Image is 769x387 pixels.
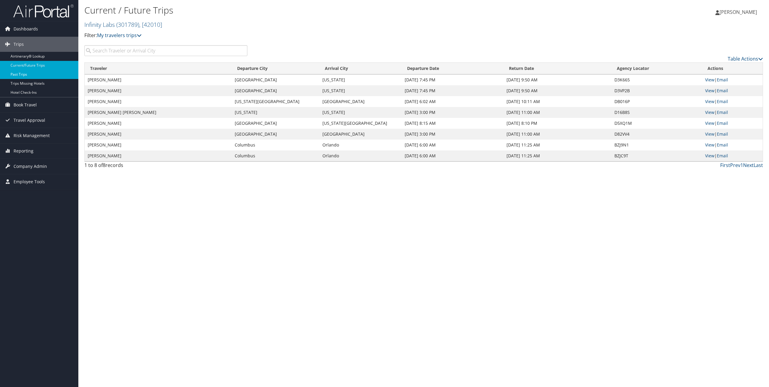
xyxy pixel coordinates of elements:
[14,143,33,159] span: Reporting
[85,140,232,150] td: [PERSON_NAME]
[84,20,162,29] a: Infinity Labs
[402,118,504,129] td: [DATE] 8:15 AM
[702,63,763,74] th: Actions
[611,140,702,150] td: BZJ9N1
[504,140,611,150] td: [DATE] 11:25 AM
[232,63,319,74] th: Departure City: activate to sort column ascending
[84,162,247,172] div: 1 to 8 of records
[754,162,763,168] a: Last
[705,153,714,159] a: View
[717,153,728,159] a: Email
[84,4,537,17] h1: Current / Future Trips
[611,74,702,85] td: D3K665
[319,118,402,129] td: [US_STATE][GEOGRAPHIC_DATA]
[720,9,757,15] span: [PERSON_NAME]
[85,63,232,74] th: Traveler: activate to sort column ascending
[611,150,702,161] td: BZJC9T
[85,74,232,85] td: [PERSON_NAME]
[14,174,45,189] span: Employee Tools
[103,162,105,168] span: 8
[717,109,728,115] a: Email
[717,131,728,137] a: Email
[232,96,319,107] td: [US_STATE][GEOGRAPHIC_DATA]
[730,162,740,168] a: Prev
[13,4,74,18] img: airportal-logo.png
[319,150,402,161] td: Orlando
[232,150,319,161] td: Columbus
[720,162,730,168] a: First
[85,129,232,140] td: [PERSON_NAME]
[504,96,611,107] td: [DATE] 10:11 AM
[97,32,142,39] a: My travelers trips
[116,20,139,29] span: ( 301789 )
[319,74,402,85] td: [US_STATE]
[319,140,402,150] td: Orlando
[232,85,319,96] td: [GEOGRAPHIC_DATA]
[702,85,763,96] td: |
[84,32,537,39] p: Filter:
[85,118,232,129] td: [PERSON_NAME]
[702,96,763,107] td: |
[702,150,763,161] td: |
[319,107,402,118] td: [US_STATE]
[611,85,702,96] td: D3VP2B
[504,129,611,140] td: [DATE] 11:00 AM
[717,99,728,104] a: Email
[702,118,763,129] td: |
[402,63,504,74] th: Departure Date: activate to sort column descending
[402,74,504,85] td: [DATE] 7:45 PM
[705,77,714,83] a: View
[402,150,504,161] td: [DATE] 6:00 AM
[319,85,402,96] td: [US_STATE]
[14,128,50,143] span: Risk Management
[705,120,714,126] a: View
[705,99,714,104] a: View
[319,63,402,74] th: Arrival City: activate to sort column ascending
[139,20,162,29] span: , [ 42010 ]
[232,118,319,129] td: [GEOGRAPHIC_DATA]
[717,142,728,148] a: Email
[743,162,754,168] a: Next
[717,77,728,83] a: Email
[702,129,763,140] td: |
[705,109,714,115] a: View
[402,129,504,140] td: [DATE] 3:00 PM
[504,74,611,85] td: [DATE] 9:50 AM
[319,129,402,140] td: [GEOGRAPHIC_DATA]
[232,129,319,140] td: [GEOGRAPHIC_DATA]
[232,107,319,118] td: [US_STATE]
[611,107,702,118] td: D16B8S
[715,3,763,21] a: [PERSON_NAME]
[728,55,763,62] a: Table Actions
[232,140,319,150] td: Columbus
[319,96,402,107] td: [GEOGRAPHIC_DATA]
[85,85,232,96] td: [PERSON_NAME]
[14,113,45,128] span: Travel Approval
[402,85,504,96] td: [DATE] 7:45 PM
[717,88,728,93] a: Email
[705,131,714,137] a: View
[717,120,728,126] a: Email
[14,21,38,36] span: Dashboards
[402,107,504,118] td: [DATE] 3:00 PM
[85,96,232,107] td: [PERSON_NAME]
[702,140,763,150] td: |
[504,150,611,161] td: [DATE] 11:25 AM
[14,159,47,174] span: Company Admin
[85,107,232,118] td: [PERSON_NAME] [PERSON_NAME]
[232,74,319,85] td: [GEOGRAPHIC_DATA]
[702,74,763,85] td: |
[504,118,611,129] td: [DATE] 8:10 PM
[702,107,763,118] td: |
[85,150,232,161] td: [PERSON_NAME]
[504,85,611,96] td: [DATE] 9:50 AM
[705,142,714,148] a: View
[14,37,24,52] span: Trips
[402,96,504,107] td: [DATE] 6:02 AM
[611,63,702,74] th: Agency Locator: activate to sort column ascending
[84,45,247,56] input: Search Traveler or Arrival City
[504,63,611,74] th: Return Date: activate to sort column ascending
[611,118,702,129] td: D5XQ1M
[504,107,611,118] td: [DATE] 11:00 AM
[740,162,743,168] a: 1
